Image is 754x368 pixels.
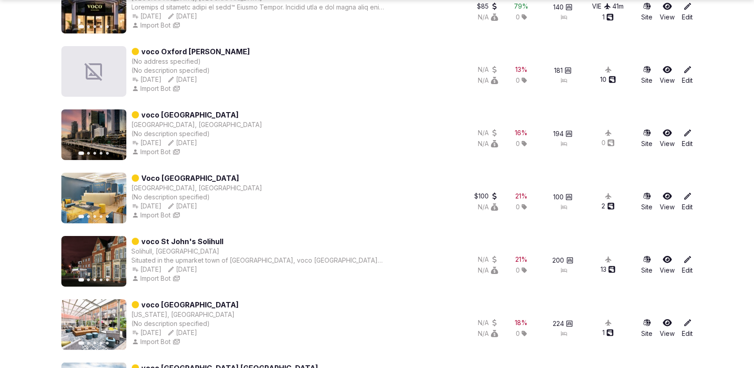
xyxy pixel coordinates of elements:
[478,203,498,212] button: N/A
[106,152,109,155] button: Go to slide 5
[478,128,498,137] div: N/A
[682,318,693,338] a: Edit
[100,278,102,281] button: Go to slide 4
[167,138,198,147] button: [DATE]
[478,13,498,22] button: N/A
[660,128,675,148] a: View
[141,274,171,283] span: Import Bot
[93,278,96,281] button: Go to slide 3
[478,65,498,74] button: N/A
[142,46,250,57] a: voco Oxford [PERSON_NAME]
[478,318,498,327] button: N/A
[87,278,90,281] button: Go to slide 2
[478,329,498,338] div: N/A
[515,192,527,201] div: 21 %
[106,278,109,281] button: Go to slide 5
[660,65,675,85] a: View
[642,255,653,275] button: Site
[78,341,84,345] button: Go to slide 1
[61,236,126,287] img: Featured image for voco St John's Solihull
[642,192,653,212] a: Site
[553,319,573,328] button: 224
[132,247,220,256] button: Solihull, [GEOGRAPHIC_DATA]
[601,75,616,84] button: 10
[515,255,527,264] div: 21 %
[682,65,693,85] a: Edit
[93,215,96,218] button: Go to slide 3
[515,318,528,327] div: 18 %
[132,66,250,75] div: (No description specified)
[132,120,263,129] button: [GEOGRAPHIC_DATA], [GEOGRAPHIC_DATA]
[61,173,126,223] img: Featured image for Voco Paris Montparnasse
[515,128,528,137] div: 16 %
[132,57,201,66] button: (No address specified)
[100,25,102,28] button: Go to slide 4
[132,265,162,274] button: [DATE]
[132,75,162,84] button: [DATE]
[106,25,109,28] button: Go to slide 5
[132,138,162,147] div: [DATE]
[132,319,239,328] div: (No description specified)
[141,337,171,346] span: Import Bot
[132,202,162,211] button: [DATE]
[601,138,615,147] button: 0
[553,129,573,138] button: 194
[132,21,171,30] button: Import Bot
[553,256,564,265] span: 200
[602,13,614,22] button: 1
[478,139,498,148] div: N/A
[682,192,693,212] a: Edit
[132,193,263,202] div: (No description specified)
[642,318,653,338] a: Site
[478,255,498,264] div: N/A
[87,342,90,344] button: Go to slide 2
[682,128,693,148] a: Edit
[167,75,198,84] button: [DATE]
[132,310,235,319] div: [US_STATE], [GEOGRAPHIC_DATA]
[141,84,171,93] span: Import Bot
[516,139,520,148] span: 0
[78,215,84,218] button: Go to slide 1
[142,109,239,120] a: voco [GEOGRAPHIC_DATA]
[132,256,396,265] div: Situated in the upmarket town of [GEOGRAPHIC_DATA], voco [GEOGRAPHIC_DATA][PERSON_NAME] is ideall...
[515,192,527,201] button: 21%
[554,66,572,75] button: 181
[141,211,171,220] span: Import Bot
[660,318,675,338] a: View
[515,255,527,264] button: 21%
[167,12,198,21] div: [DATE]
[602,328,614,337] button: 1
[553,319,564,328] span: 224
[132,184,263,193] button: [GEOGRAPHIC_DATA], [GEOGRAPHIC_DATA]
[100,342,102,344] button: Go to slide 4
[87,215,90,218] button: Go to slide 2
[475,192,498,201] button: $100
[93,152,96,155] button: Go to slide 3
[132,337,171,346] button: Import Bot
[167,265,198,274] button: [DATE]
[642,128,653,148] a: Site
[516,329,520,338] span: 0
[142,299,239,310] a: voco [GEOGRAPHIC_DATA]
[554,66,563,75] span: 181
[478,76,498,85] button: N/A
[78,25,84,28] button: Go to slide 1
[601,265,615,274] button: 13
[167,202,198,211] div: [DATE]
